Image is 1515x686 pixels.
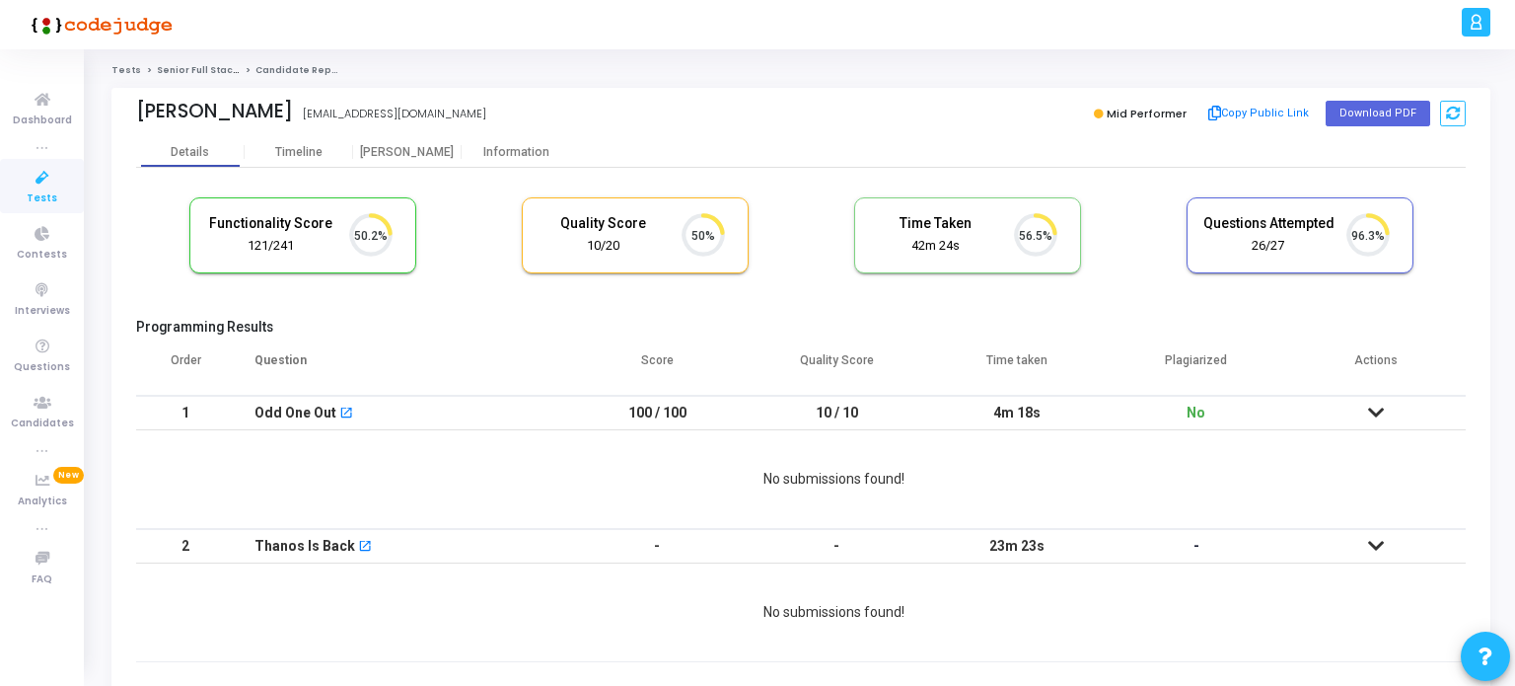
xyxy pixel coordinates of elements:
[13,113,72,129] span: Dashboard
[353,145,462,160] div: [PERSON_NAME]
[1202,99,1316,128] button: Copy Public Link
[25,5,173,44] img: logo
[339,408,353,421] mat-icon: open_in_new
[358,541,372,555] mat-icon: open_in_new
[53,467,84,484] span: New
[870,237,1002,256] div: 42m 24s
[462,145,570,160] div: Information
[1107,106,1187,121] span: Mid Performer
[136,319,1466,336] h5: Programming Results
[171,145,209,160] div: Details
[254,530,355,563] div: Thanos Is Back
[205,215,337,232] h5: Functionality Score
[567,529,747,564] td: -
[567,341,747,396] th: Score
[157,64,293,76] a: Senior Full Stack Developer
[926,529,1106,564] td: 23m 23s
[136,100,293,122] div: [PERSON_NAME]
[1286,341,1466,396] th: Actions
[18,494,67,510] span: Analytics
[235,341,567,396] th: Question
[926,341,1106,396] th: Time taken
[111,64,141,76] a: Tests
[1326,101,1430,126] button: Download PDF
[747,341,926,396] th: Quality Score
[111,64,1490,77] nav: breadcrumb
[1202,215,1335,232] h5: Questions Attempted
[169,463,1498,495] div: No submissions found!
[538,237,670,256] div: 10/20
[870,215,1002,232] h5: Time Taken
[169,596,1498,629] div: No submissions found!
[926,396,1106,430] td: 4m 18s
[136,396,235,430] td: 1
[15,303,70,320] span: Interviews
[136,341,235,396] th: Order
[32,572,52,588] span: FAQ
[538,215,670,232] h5: Quality Score
[27,191,57,207] span: Tests
[136,529,235,564] td: 2
[254,397,336,429] div: Odd One Out
[1107,341,1286,396] th: Plagiarized
[1202,237,1335,256] div: 26/27
[747,396,926,430] td: 10 / 10
[567,396,747,430] td: 100 / 100
[17,247,67,264] span: Contests
[11,416,74,432] span: Candidates
[303,106,486,122] div: [EMAIL_ADDRESS][DOMAIN_NAME]
[1187,405,1205,420] span: No
[14,359,70,376] span: Questions
[205,237,337,256] div: 121/241
[1193,538,1199,554] span: -
[255,64,346,76] span: Candidate Report
[275,145,323,160] div: Timeline
[747,529,926,564] td: -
